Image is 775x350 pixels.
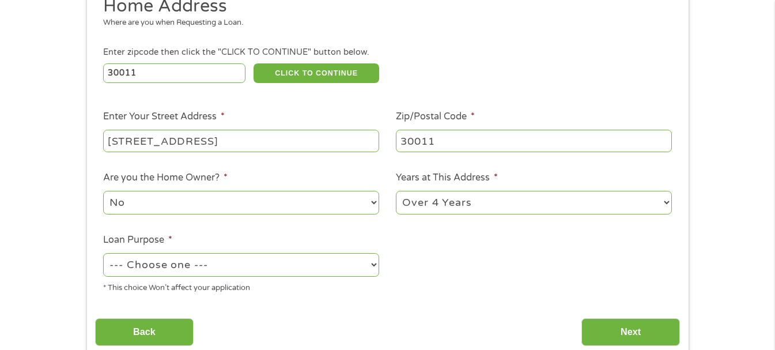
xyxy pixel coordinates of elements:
[396,172,498,184] label: Years at This Address
[396,111,475,123] label: Zip/Postal Code
[103,234,172,246] label: Loan Purpose
[103,279,379,294] div: * This choice Won’t affect your application
[103,130,379,152] input: 1 Main Street
[581,318,680,347] input: Next
[103,63,245,83] input: Enter Zipcode (e.g 01510)
[103,46,671,59] div: Enter zipcode then click the "CLICK TO CONTINUE" button below.
[103,17,663,29] div: Where are you when Requesting a Loan.
[103,172,228,184] label: Are you the Home Owner?
[95,318,194,347] input: Back
[103,111,225,123] label: Enter Your Street Address
[254,63,379,83] button: CLICK TO CONTINUE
